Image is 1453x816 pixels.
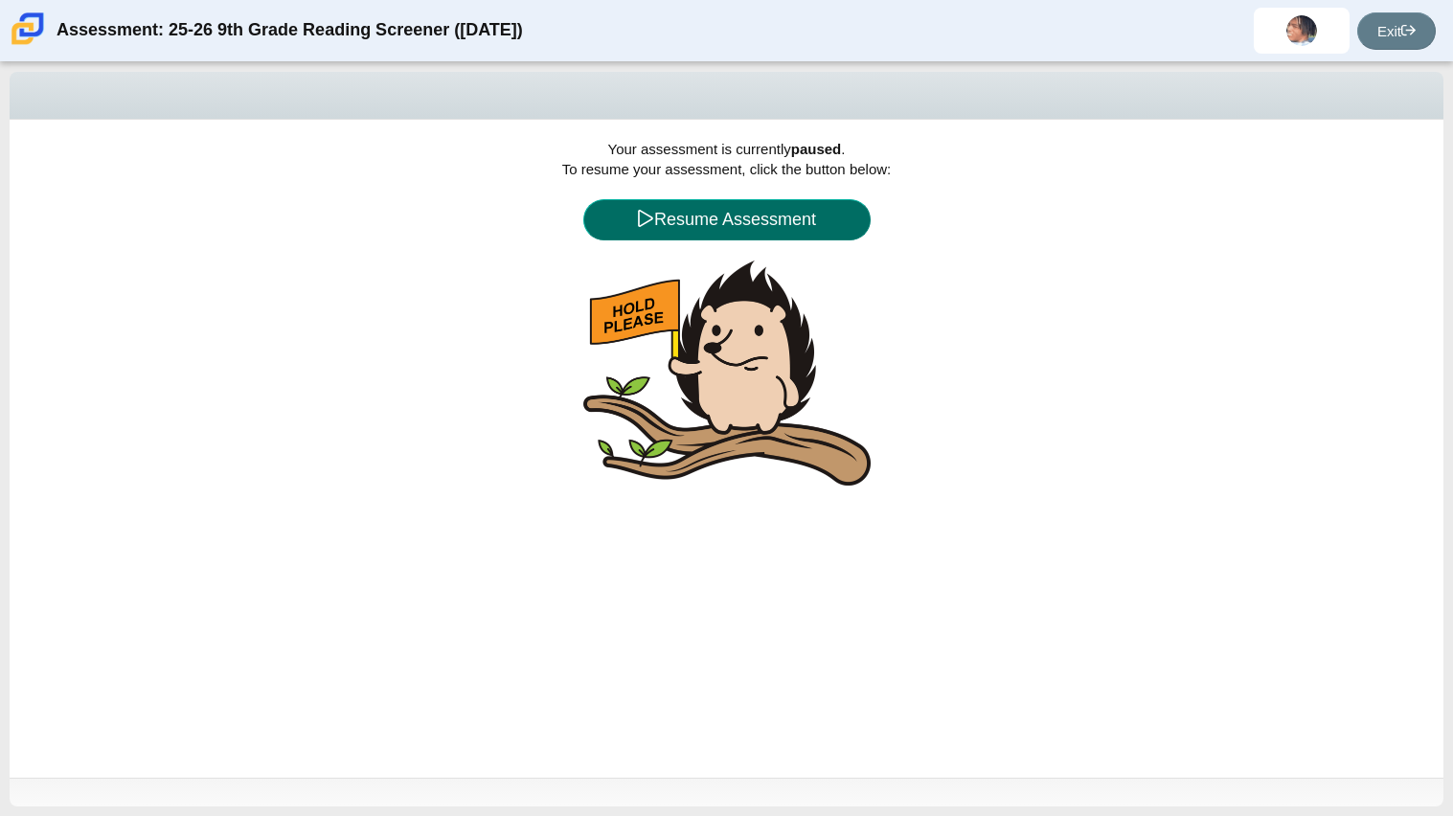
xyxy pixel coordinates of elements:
[1286,15,1317,46] img: jeremiah.bostic.RH0aTK
[562,141,892,488] span: :
[57,8,523,54] div: Assessment: 25-26 9th Grade Reading Screener ([DATE])
[562,141,887,177] span: Your assessment is currently . To resume your assessment, click the button below
[1357,12,1436,50] a: Exit
[583,261,871,486] img: hedgehog-hold-please.png
[791,141,842,157] b: paused
[8,35,48,52] a: Carmen School of Science & Technology
[8,9,48,49] img: Carmen School of Science & Technology
[583,199,871,240] button: Resume Assessment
